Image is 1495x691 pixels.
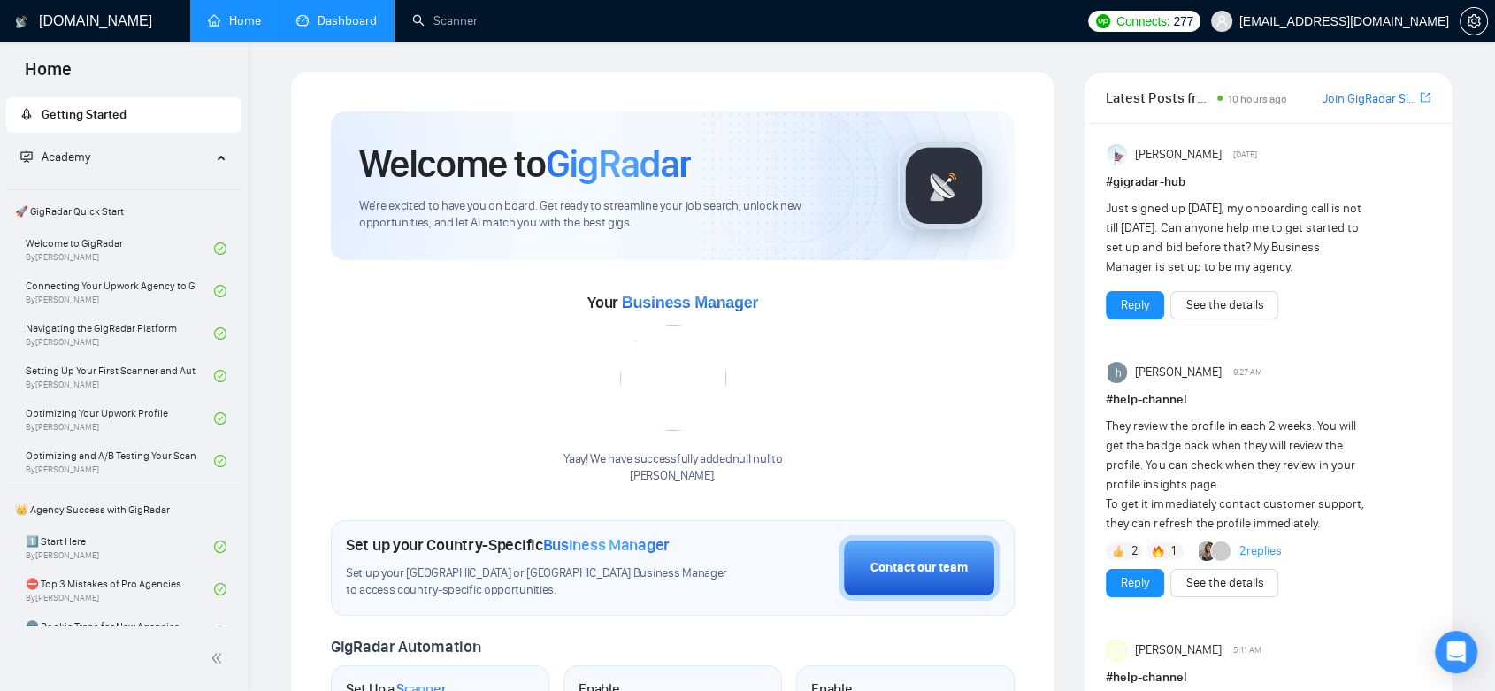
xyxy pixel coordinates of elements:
span: We're excited to have you on board. Get ready to streamline your job search, unlock new opportuni... [359,198,870,232]
button: setting [1460,7,1488,35]
span: Connects: [1116,12,1169,31]
span: check-circle [214,541,226,553]
a: Join GigRadar Slack Community [1322,89,1416,109]
span: check-circle [214,242,226,255]
span: check-circle [214,285,226,297]
span: 9:27 AM [1233,365,1262,380]
h1: # help-channel [1106,390,1430,410]
a: setting [1460,14,1488,28]
div: Open Intercom Messenger [1435,631,1477,673]
a: dashboardDashboard [296,13,377,28]
a: Navigating the GigRadar PlatformBy[PERSON_NAME] [26,314,214,353]
img: 🔥 [1152,545,1164,557]
span: 277 [1173,12,1192,31]
a: ⛔ Top 3 Mistakes of Pro AgenciesBy[PERSON_NAME] [26,570,214,609]
button: Contact our team [839,535,1000,601]
div: Yaay! We have successfully added null null to [563,451,782,485]
span: Academy [20,150,90,165]
img: logo [15,8,27,36]
img: Anisuzzaman Khan [1108,144,1129,165]
span: Business Manager [543,535,670,555]
span: 🚀 GigRadar Quick Start [8,194,239,229]
div: They review the profile in each 2 weeks. You will get the badge back when they will review the pr... [1106,417,1365,534]
span: double-left [211,649,228,667]
span: [DATE] [1233,147,1257,163]
span: check-circle [214,327,226,340]
span: user [1215,15,1228,27]
a: export [1420,89,1430,106]
img: haider ali [1108,362,1129,383]
div: Just signed up [DATE], my onboarding call is not till [DATE]. Can anyone help me to get started t... [1106,199,1365,277]
span: check-circle [214,626,226,638]
span: check-circle [214,412,226,425]
span: GigRadar Automation [331,637,480,656]
h1: # help-channel [1106,668,1430,687]
a: 1️⃣ Start HereBy[PERSON_NAME] [26,527,214,566]
a: 🌚 Rookie Traps for New Agencies [26,612,214,651]
span: [PERSON_NAME] [1135,363,1222,382]
a: Optimizing Your Upwork ProfileBy[PERSON_NAME] [26,399,214,438]
span: 1 [1171,542,1176,560]
span: rocket [20,108,33,120]
a: Welcome to GigRadarBy[PERSON_NAME] [26,229,214,268]
span: GigRadar [546,140,691,188]
button: Reply [1106,291,1164,319]
span: [PERSON_NAME] [1135,641,1222,660]
button: See the details [1170,291,1278,319]
span: [PERSON_NAME] [1135,145,1222,165]
button: Reply [1106,569,1164,597]
div: Contact our team [870,558,968,578]
img: upwork-logo.png [1096,14,1110,28]
a: Connecting Your Upwork Agency to GigRadarBy[PERSON_NAME] [26,272,214,311]
span: Latest Posts from the GigRadar Community [1106,87,1211,109]
span: Business Manager [622,294,758,311]
h1: Set up your Country-Specific [346,535,670,555]
span: Getting Started [42,107,126,122]
span: check-circle [214,370,226,382]
h1: Welcome to [359,140,691,188]
button: See the details [1170,569,1278,597]
a: Setting Up Your First Scanner and Auto-BidderBy[PERSON_NAME] [26,357,214,395]
a: 2replies [1239,542,1282,560]
span: Academy [42,150,90,165]
span: 2 [1131,542,1138,560]
a: See the details [1185,573,1263,593]
span: setting [1460,14,1487,28]
span: 5:11 AM [1233,642,1261,658]
span: 10 hours ago [1228,93,1287,105]
h1: # gigradar-hub [1106,173,1430,192]
a: Reply [1121,296,1149,315]
span: 👑 Agency Success with GigRadar [8,492,239,527]
span: check-circle [214,455,226,467]
img: Korlan [1199,541,1218,561]
a: homeHome [208,13,261,28]
span: fund-projection-screen [20,150,33,163]
img: error [620,325,726,431]
a: Reply [1121,573,1149,593]
span: Set up your [GEOGRAPHIC_DATA] or [GEOGRAPHIC_DATA] Business Manager to access country-specific op... [346,565,739,599]
a: Optimizing and A/B Testing Your Scanner for Better ResultsBy[PERSON_NAME] [26,441,214,480]
img: gigradar-logo.png [900,142,988,230]
p: [PERSON_NAME] . [563,468,782,485]
li: Getting Started [6,97,241,133]
span: Home [11,57,86,94]
span: Your [587,293,758,312]
a: searchScanner [412,13,478,28]
img: 👍 [1112,545,1124,557]
a: See the details [1185,296,1263,315]
span: check-circle [214,583,226,595]
span: export [1420,90,1430,104]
